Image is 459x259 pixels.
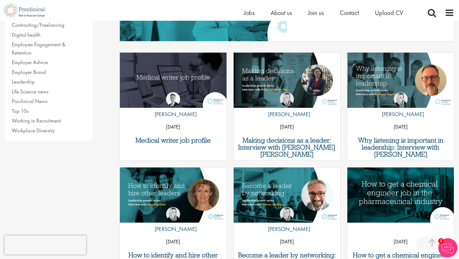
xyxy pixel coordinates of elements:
p: [DATE] [120,122,227,132]
img: George Watson [166,92,180,106]
p: [DATE] [234,122,340,132]
a: Making decisions as a leader: Interview with [PERSON_NAME] [PERSON_NAME] [237,137,337,158]
span: 1 [438,238,444,244]
a: Top 10s [12,107,29,115]
a: Employer Advice [12,59,48,66]
img: Chatbot [438,238,457,257]
img: How to get a chemical engineer job in the pharmaceutical industry [347,167,454,223]
a: Digital health [12,31,40,38]
p: [PERSON_NAME] [377,109,424,119]
img: Medical writer job profile [120,53,227,108]
img: How to identify and hire other leaders | Jane Papadaki [120,167,227,223]
a: Contracting/Freelancing [12,21,64,28]
img: Why listening is important in leadership | Reinhard Kleyna [347,53,454,108]
a: Jobs [244,9,255,17]
a: About us [271,9,292,17]
a: Medical writer job profile [123,137,223,144]
a: Contact [340,9,359,17]
a: Link to a post [120,167,227,224]
a: George Watson [PERSON_NAME] [150,92,197,122]
img: Naima Morys [394,92,408,106]
a: Link to a post [234,53,340,109]
a: Workplace Diversity [12,127,55,134]
p: [DATE] [120,237,227,247]
img: Decisions in leadership with Helen Yuanyuan Cao [234,53,340,108]
a: Join us [308,9,324,17]
p: [DATE] [347,237,454,247]
a: Employee Engagement & Retention [12,41,65,56]
img: Naima Morys [280,92,294,106]
p: [PERSON_NAME] [263,224,310,234]
img: Naima Morys [166,207,180,221]
a: Link to a post [347,53,454,109]
a: Naima Morys [PERSON_NAME] [263,92,310,122]
img: Become a leader by networking | Proclinical Interview with Andreas Worberg [234,167,340,223]
a: Link to a post [120,53,227,109]
p: [DATE] [347,122,454,132]
a: Naima Morys [PERSON_NAME] [377,92,424,122]
p: [PERSON_NAME] [263,109,310,119]
p: [PERSON_NAME] [150,109,197,119]
a: Naima Morys [PERSON_NAME] [263,207,310,237]
a: Working in Recruitment [12,117,61,124]
p: [PERSON_NAME] [150,224,197,234]
a: Why listening is important in leadership: Interview with [PERSON_NAME] [350,137,451,158]
a: Leadership [12,78,35,85]
a: Link to a post [347,167,454,224]
a: Link to a post [234,167,340,224]
a: Life Science news [12,88,48,95]
img: Naima Morys [280,207,294,221]
a: Employer Brand [12,69,46,76]
a: Proclinical News [12,98,47,105]
a: Upload CV [375,9,403,17]
iframe: reCAPTCHA [4,235,86,255]
a: Naima Morys [PERSON_NAME] [150,207,197,237]
p: [DATE] [234,237,340,247]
